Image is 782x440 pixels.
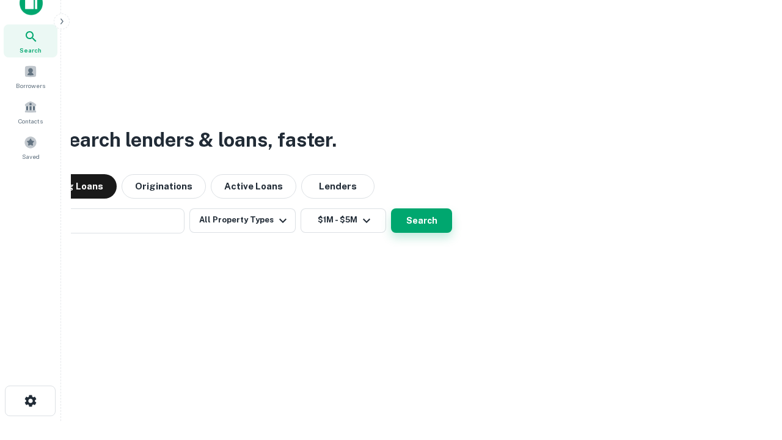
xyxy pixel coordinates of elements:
[301,208,386,233] button: $1M - $5M
[4,131,57,164] a: Saved
[22,152,40,161] span: Saved
[4,95,57,128] a: Contacts
[391,208,452,233] button: Search
[16,81,45,90] span: Borrowers
[721,342,782,401] iframe: Chat Widget
[20,45,42,55] span: Search
[211,174,296,199] button: Active Loans
[122,174,206,199] button: Originations
[4,24,57,57] a: Search
[301,174,375,199] button: Lenders
[4,60,57,93] a: Borrowers
[18,116,43,126] span: Contacts
[56,125,337,155] h3: Search lenders & loans, faster.
[189,208,296,233] button: All Property Types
